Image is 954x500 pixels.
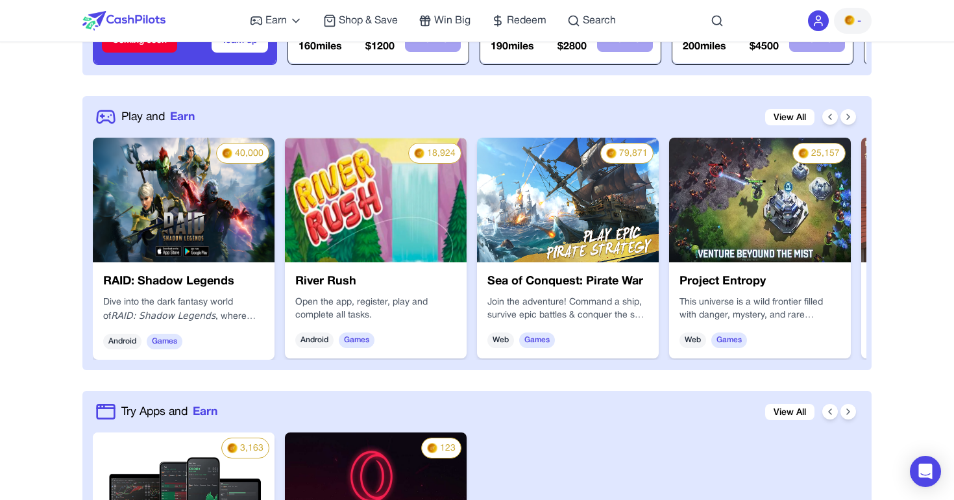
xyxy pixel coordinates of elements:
[295,332,334,348] span: Android
[103,273,264,291] h3: RAID: Shadow Legends
[750,39,779,55] p: $ 4500
[295,273,456,291] h3: River Rush
[557,39,587,55] p: $ 2800
[507,13,546,29] span: Redeem
[910,456,941,487] div: Open Intercom Messenger
[103,296,264,323] p: Dive into the dark fantasy world of , where every decision shapes your legendary journey.
[487,332,514,348] span: Web
[519,332,555,348] span: Games
[227,443,238,453] img: PMs
[193,403,217,420] span: Earn
[477,138,659,262] img: 75fe42d1-c1a6-4a8c-8630-7b3dc285bdf3.jpg
[121,108,195,125] a: Play andEarn
[765,404,814,420] a: View All
[567,13,616,29] a: Search
[170,108,195,125] span: Earn
[679,273,840,291] h3: Project Entropy
[147,334,182,349] span: Games
[765,109,814,125] a: View All
[235,147,263,160] span: 40,000
[265,13,287,29] span: Earn
[857,14,861,29] span: -
[365,39,395,55] p: $ 1200
[487,296,648,322] p: Join the adventure! Command a ship, survive epic battles & conquer the sea in this RPG strategy g...
[82,11,165,31] img: CashPilots Logo
[121,403,188,420] span: Try Apps and
[606,148,617,158] img: PMs
[679,332,706,348] span: Web
[834,8,872,34] button: PMs-
[711,332,747,348] span: Games
[844,15,855,25] img: PMs
[299,39,342,55] p: 160 miles
[583,13,616,29] span: Search
[683,39,726,55] p: 200 miles
[222,148,232,158] img: PMs
[339,13,398,29] span: Shop & Save
[487,273,648,291] h3: Sea of Conquest: Pirate War
[419,13,471,29] a: Win Big
[669,138,851,262] img: 1e684bf2-8f9d-4108-9317-d9ed0cf0d127.webp
[121,108,165,125] span: Play and
[440,442,456,455] span: 123
[323,13,398,29] a: Shop & Save
[285,138,467,262] img: cd3c5e61-d88c-4c75-8e93-19b3db76cddd.webp
[295,296,456,322] div: Open the app, register, play and complete all tasks.
[121,403,217,420] a: Try Apps andEarn
[798,148,809,158] img: PMs
[339,332,374,348] span: Games
[111,310,215,321] em: RAID: Shadow Legends
[679,296,840,322] p: This universe is a wild frontier filled with danger, mystery, and rare resources critical to huma...
[434,13,471,29] span: Win Big
[619,147,648,160] span: 79,871
[491,39,534,55] p: 190 miles
[811,147,840,160] span: 25,157
[240,442,263,455] span: 3,163
[427,147,456,160] span: 18,924
[93,138,275,262] img: nRLw6yM7nDBu.webp
[414,148,424,158] img: PMs
[491,13,546,29] a: Redeem
[103,334,141,349] span: Android
[427,443,437,453] img: PMs
[250,13,302,29] a: Earn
